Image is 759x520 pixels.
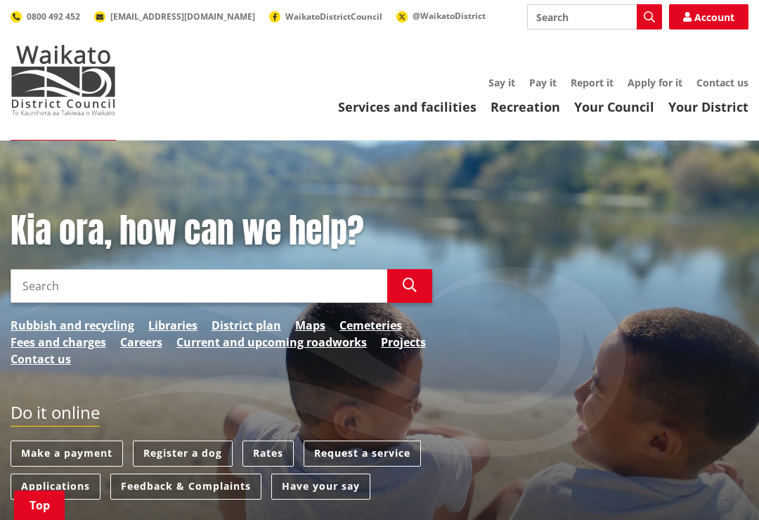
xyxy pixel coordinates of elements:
img: Waikato District Council - Te Kaunihera aa Takiwaa o Waikato [11,45,116,115]
a: District plan [212,317,281,334]
span: [EMAIL_ADDRESS][DOMAIN_NAME] [110,11,255,22]
a: Register a dog [133,441,233,467]
a: 0800 492 452 [11,11,80,22]
a: Your Council [574,98,654,115]
a: WaikatoDistrictCouncil [269,11,382,22]
span: @WaikatoDistrict [413,10,486,22]
a: Libraries [148,317,197,334]
a: Report it [571,76,614,89]
a: Contact us [11,351,71,368]
a: Have your say [271,474,370,500]
a: Make a payment [11,441,123,467]
a: Apply for it [628,76,682,89]
a: Pay it [529,76,557,89]
a: Feedback & Complaints [110,474,261,500]
a: Recreation [491,98,560,115]
a: Say it [488,76,515,89]
a: Cemeteries [339,317,402,334]
a: Rubbish and recycling [11,317,134,334]
a: Maps [295,317,325,334]
h2: Do it online [11,403,100,427]
a: Fees and charges [11,334,106,351]
input: Search input [527,4,662,30]
a: Rates [242,441,294,467]
span: 0800 492 452 [27,11,80,22]
a: Services and facilities [338,98,476,115]
a: Current and upcoming roadworks [176,334,367,351]
h1: Kia ora, how can we help? [11,211,432,252]
a: @WaikatoDistrict [396,10,486,22]
a: Your District [668,98,748,115]
span: WaikatoDistrictCouncil [285,11,382,22]
a: Contact us [696,76,748,89]
a: Projects [381,334,426,351]
a: Account [669,4,748,30]
a: [EMAIL_ADDRESS][DOMAIN_NAME] [94,11,255,22]
a: Applications [11,474,100,500]
a: Top [14,490,65,520]
a: Careers [120,334,162,351]
input: Search input [11,269,387,303]
a: Request a service [304,441,421,467]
